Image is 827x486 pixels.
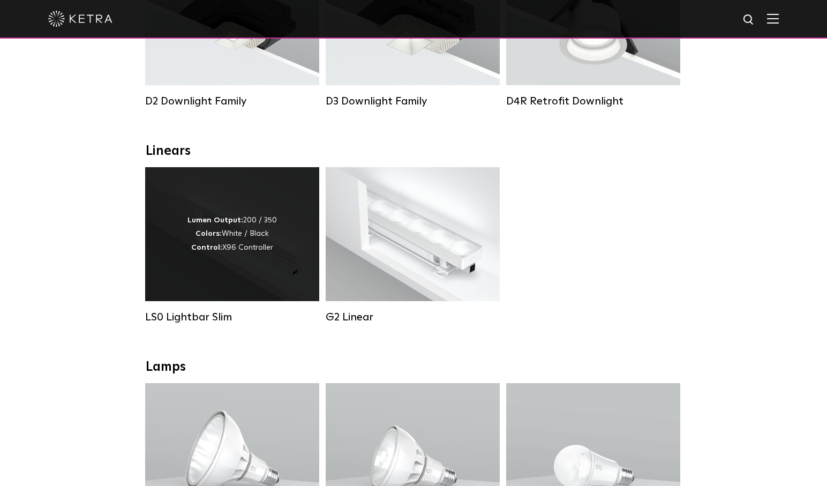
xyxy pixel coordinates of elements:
div: D3 Downlight Family [326,95,500,108]
div: D4R Retrofit Downlight [506,95,680,108]
strong: Lumen Output: [187,216,243,224]
a: LS0 Lightbar Slim Lumen Output:200 / 350Colors:White / BlackControl:X96 Controller [145,167,319,324]
div: D2 Downlight Family [145,95,319,108]
strong: Control: [191,244,222,251]
div: 200 / 350 White / Black X96 Controller [187,214,277,255]
strong: Colors: [196,230,222,237]
a: G2 Linear Lumen Output:400 / 700 / 1000Colors:WhiteBeam Angles:Flood / [GEOGRAPHIC_DATA] / Narrow... [326,167,500,324]
img: search icon [742,13,756,27]
div: Linears [146,144,681,159]
div: Lamps [146,360,681,375]
img: ketra-logo-2019-white [48,11,112,27]
div: LS0 Lightbar Slim [145,311,319,324]
img: Hamburger%20Nav.svg [767,13,779,24]
div: G2 Linear [326,311,500,324]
